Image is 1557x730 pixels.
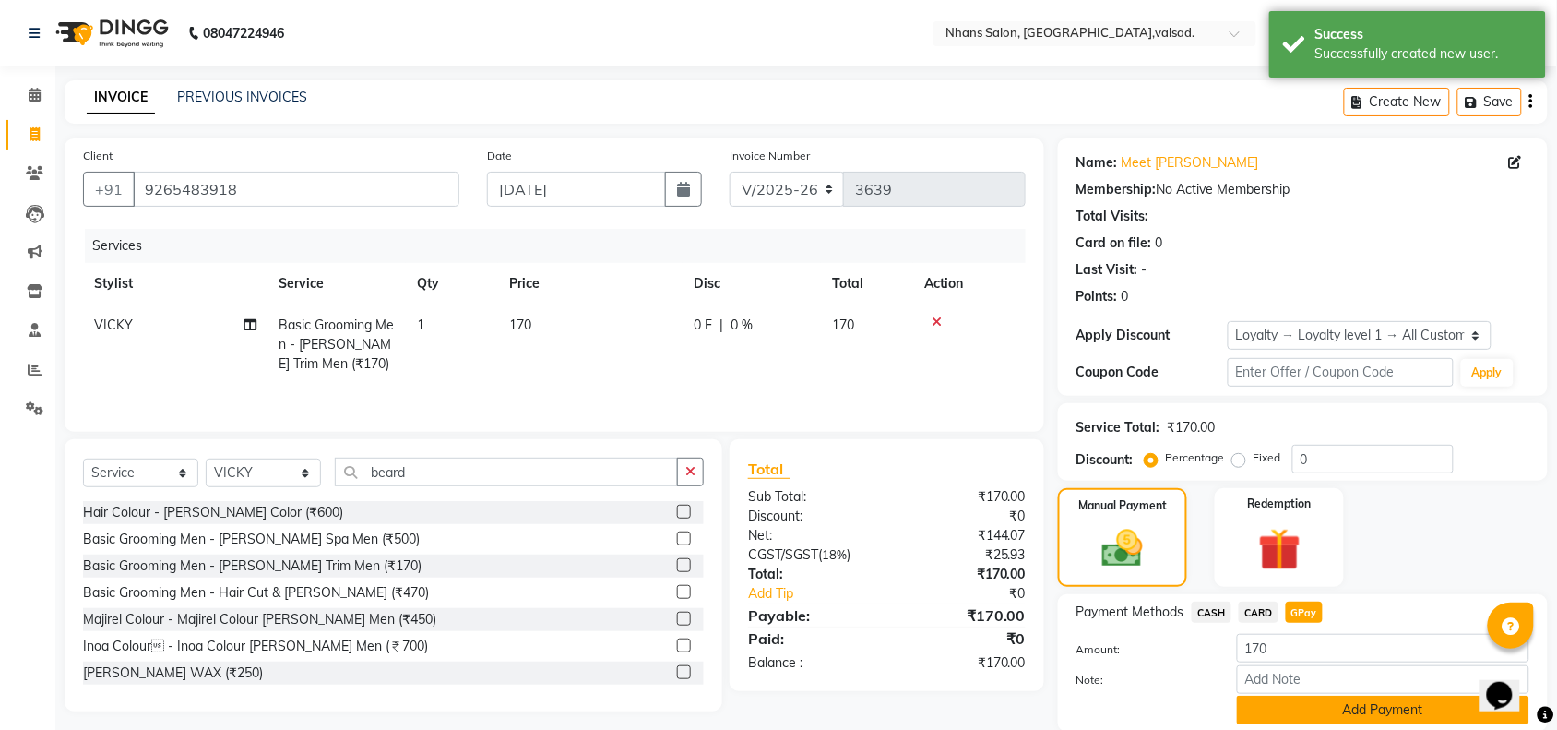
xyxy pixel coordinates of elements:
div: ₹170.00 [1168,418,1216,437]
span: CASH [1192,602,1231,623]
input: Amount [1237,634,1529,663]
div: ₹25.93 [886,545,1040,565]
img: _cash.svg [1089,525,1156,572]
div: Hair Colour - [PERSON_NAME] Color (₹600) [83,503,343,522]
th: Disc [683,263,821,305]
button: Create New [1344,88,1450,116]
label: Manual Payment [1078,497,1167,514]
span: CGST/SGST [748,546,818,563]
span: 170 [509,317,531,333]
div: Success [1315,25,1532,44]
th: Action [913,263,1026,305]
span: GPay [1286,602,1324,623]
div: ₹0 [912,584,1040,604]
div: Total Visits: [1076,207,1149,226]
div: Card on file: [1076,233,1152,253]
span: 18% [822,547,847,562]
div: ₹170.00 [886,565,1040,584]
div: Balance : [734,653,887,673]
div: Paid: [734,628,887,650]
label: Redemption [1248,496,1312,512]
div: Points: [1076,287,1118,306]
th: Price [498,263,683,305]
div: ₹0 [886,507,1040,526]
th: Total [821,263,913,305]
div: Services [85,229,1040,263]
span: 1 [417,317,424,333]
div: Apply Discount [1076,326,1228,345]
iframe: chat widget [1480,656,1539,712]
div: No Active Membership [1076,180,1529,199]
span: CARD [1239,602,1278,623]
th: Stylist [83,263,267,305]
div: Discount: [1076,450,1134,470]
label: Percentage [1166,449,1225,466]
button: Add Payment [1237,696,1529,724]
label: Fixed [1254,449,1281,466]
div: Service Total: [1076,418,1160,437]
label: Client [83,148,113,164]
span: 0 F [694,316,712,335]
div: 0 [1156,233,1163,253]
input: Search by Name/Mobile/Email/Code [133,172,459,207]
div: ₹170.00 [886,604,1040,627]
div: 0 [1122,287,1129,306]
div: Basic Grooming Men - [PERSON_NAME] Trim Men (₹170) [83,556,422,576]
div: Last Visit: [1076,260,1138,280]
th: Service [267,263,406,305]
div: Inoa Colour - Inoa Colour [PERSON_NAME] Men (₹700) [83,637,428,656]
div: Majirel Colour - Majirel Colour [PERSON_NAME] Men (₹450) [83,610,436,629]
label: Invoice Number [730,148,810,164]
a: Meet [PERSON_NAME] [1122,153,1259,173]
span: | [719,316,723,335]
div: Basic Grooming Men - Hair Cut & [PERSON_NAME] (₹470) [83,583,429,603]
div: Coupon Code [1076,363,1228,382]
img: logo [47,7,173,59]
a: INVOICE [87,81,155,114]
span: Total [748,460,790,479]
a: PREVIOUS INVOICES [177,89,307,105]
label: Note: [1063,672,1223,688]
div: Basic Grooming Men - [PERSON_NAME] Spa Men (₹500) [83,530,420,549]
span: Basic Grooming Men - [PERSON_NAME] Trim Men (₹170) [279,317,394,372]
th: Qty [406,263,498,305]
div: ₹170.00 [886,653,1040,673]
span: VICKY [94,317,133,333]
div: Payable: [734,604,887,627]
div: Sub Total: [734,487,887,507]
div: Total: [734,565,887,584]
button: +91 [83,172,135,207]
button: Apply [1461,359,1514,387]
span: Payment Methods [1076,603,1184,622]
label: Date [487,148,512,164]
div: Discount: [734,507,887,526]
label: Amount: [1063,641,1223,658]
b: 08047224946 [203,7,284,59]
div: ₹170.00 [886,487,1040,507]
input: Add Note [1237,665,1529,694]
span: 170 [832,317,854,333]
div: ( ) [734,545,887,565]
a: Add Tip [734,584,912,604]
div: ₹144.07 [886,526,1040,545]
input: Enter Offer / Coupon Code [1228,358,1454,387]
div: Successfully created new user. [1315,44,1532,64]
div: ₹0 [886,628,1040,650]
div: Net: [734,526,887,545]
div: - [1142,260,1147,280]
span: 0 % [731,316,753,335]
div: Name: [1076,153,1118,173]
div: Membership: [1076,180,1157,199]
div: [PERSON_NAME] WAX (₹250) [83,664,263,683]
button: Save [1457,88,1522,116]
img: _gift.svg [1245,523,1314,576]
input: Search or Scan [335,458,678,486]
